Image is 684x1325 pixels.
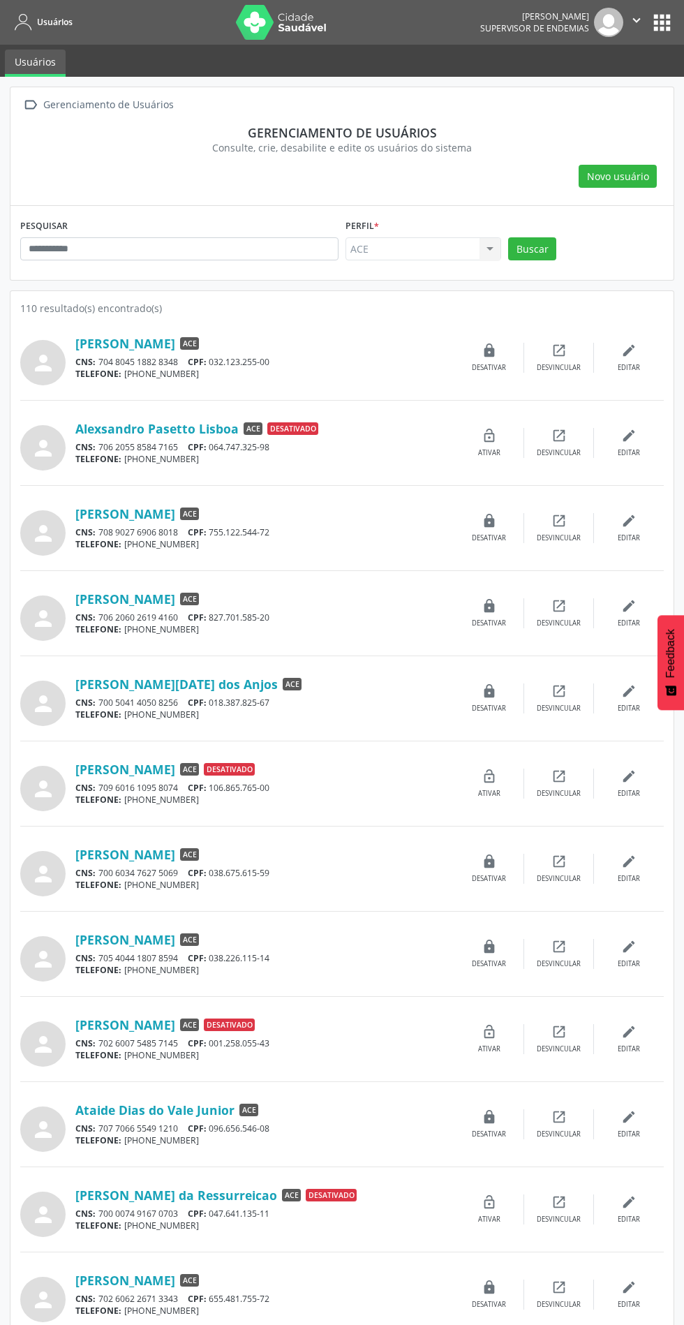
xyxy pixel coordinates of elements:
span: CNS: [75,526,96,538]
div: 702 6007 5485 7145 001.258.055-43 [75,1037,454,1049]
label: PESQUISAR [20,216,68,237]
label: Perfil [345,216,379,237]
div: Gerenciamento de usuários [30,125,654,140]
i: edit [621,1024,637,1039]
div: [PHONE_NUMBER] [75,794,454,806]
span: CPF: [188,952,207,964]
div: 709 6016 1095 8074 106.865.765-00 [75,782,454,794]
a: [PERSON_NAME] [75,847,175,862]
div: [PHONE_NUMBER] [75,538,454,550]
span: TELEFONE: [75,964,121,976]
span: ACE [180,593,199,605]
div: Desvincular [537,789,581,799]
span: ACE [180,1019,199,1031]
div: Desvincular [537,704,581,713]
span: ACE [180,337,199,350]
span: Supervisor de Endemias [480,22,589,34]
i: open_in_new [551,854,567,869]
i: edit [621,854,637,869]
div: Editar [618,619,640,628]
i: open_in_new [551,1109,567,1125]
i:  [629,13,644,28]
div: [PHONE_NUMBER] [75,453,454,465]
a: Alexsandro Pasetto Lisboa [75,421,239,436]
div: Desvincular [537,1215,581,1224]
div: Editar [618,789,640,799]
i: lock [482,343,497,358]
i: lock_open [482,1024,497,1039]
div: [PHONE_NUMBER] [75,1049,454,1061]
div: 700 6034 7627 5069 038.675.615-59 [75,867,454,879]
div: 704 8045 1882 8348 032.123.255-00 [75,356,454,368]
div: Desativar [472,874,506,884]
i: person [31,521,56,546]
div: [PHONE_NUMBER] [75,964,454,976]
span: CNS: [75,1208,96,1220]
div: Desvincular [537,1300,581,1310]
i: person [31,1117,56,1142]
span: Desativado [267,422,318,435]
i: person [31,1202,56,1227]
div: Editar [618,1044,640,1054]
span: TELEFONE: [75,709,121,720]
span: CNS: [75,782,96,794]
i: lock_open [482,769,497,784]
span: CPF: [188,867,207,879]
div: Gerenciamento de Usuários [40,95,176,115]
span: TELEFONE: [75,623,121,635]
div: Editar [618,874,640,884]
i: lock [482,598,497,614]
button:  [623,8,650,37]
span: ACE [180,933,199,946]
i: open_in_new [551,1194,567,1210]
span: CPF: [188,1208,207,1220]
span: CPF: [188,441,207,453]
i: edit [621,1280,637,1295]
span: Desativado [204,763,255,776]
div: Ativar [478,1044,500,1054]
i: lock [482,1280,497,1295]
i: lock [482,1109,497,1125]
div: 706 2055 8584 7165 064.747.325-98 [75,441,454,453]
i: person [31,691,56,716]
i: open_in_new [551,769,567,784]
i: person [31,947,56,972]
i: edit [621,428,637,443]
span: TELEFONE: [75,538,121,550]
span: Desativado [204,1019,255,1031]
div: 707 7066 5549 1210 096.656.546-08 [75,1123,454,1134]
div: 700 5041 4050 8256 018.387.825-67 [75,697,454,709]
span: CNS: [75,612,96,623]
div: 705 4044 1807 8594 038.226.115-14 [75,952,454,964]
div: Consulte, crie, desabilite e edite os usuários do sistema [30,140,654,155]
i: open_in_new [551,428,567,443]
span: CPF: [188,526,207,538]
div: Desativar [472,533,506,543]
i: person [31,1287,56,1312]
i: edit [621,939,637,954]
button: Novo usuário [579,165,657,188]
i: open_in_new [551,1024,567,1039]
i: lock_open [482,428,497,443]
div: Editar [618,448,640,458]
span: CNS: [75,697,96,709]
i: lock [482,854,497,869]
i: edit [621,683,637,699]
span: CPF: [188,697,207,709]
span: CNS: [75,952,96,964]
div: [PHONE_NUMBER] [75,879,454,891]
a: [PERSON_NAME] [75,932,175,947]
span: ACE [283,678,302,690]
i: lock [482,513,497,528]
div: Desvincular [537,874,581,884]
div: Desvincular [537,448,581,458]
i: person [31,436,56,461]
span: CNS: [75,1037,96,1049]
div: 708 9027 6906 8018 755.122.544-72 [75,526,454,538]
i: person [31,861,56,887]
i: person [31,1032,56,1057]
div: Desvincular [537,1130,581,1139]
div: Desativar [472,619,506,628]
i: open_in_new [551,939,567,954]
i: edit [621,1109,637,1125]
